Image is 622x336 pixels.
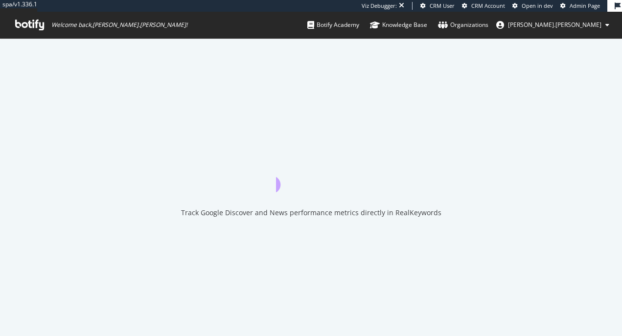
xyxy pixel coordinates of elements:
[276,157,346,192] div: animation
[438,20,488,30] div: Organizations
[512,2,553,10] a: Open in dev
[522,2,553,9] span: Open in dev
[307,20,359,30] div: Botify Academy
[560,2,600,10] a: Admin Page
[420,2,455,10] a: CRM User
[430,2,455,9] span: CRM User
[370,12,427,38] a: Knowledge Base
[570,2,600,9] span: Admin Page
[307,12,359,38] a: Botify Academy
[362,2,397,10] div: Viz Debugger:
[438,12,488,38] a: Organizations
[370,20,427,30] div: Knowledge Base
[471,2,505,9] span: CRM Account
[508,21,601,29] span: alex.johnson
[181,208,441,218] div: Track Google Discover and News performance metrics directly in RealKeywords
[51,21,187,29] span: Welcome back, [PERSON_NAME].[PERSON_NAME] !
[462,2,505,10] a: CRM Account
[488,17,617,33] button: [PERSON_NAME].[PERSON_NAME]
